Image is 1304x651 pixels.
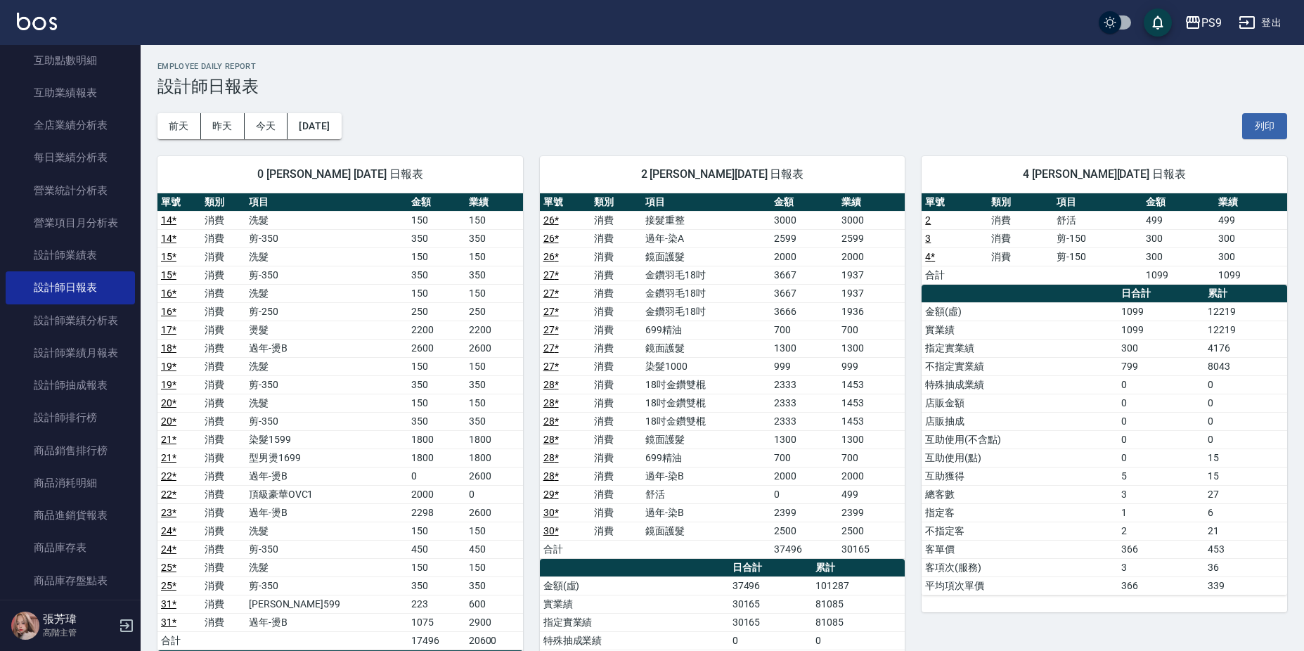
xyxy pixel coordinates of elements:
[245,394,408,412] td: 洗髮
[465,503,523,522] td: 2600
[245,467,408,485] td: 過年-燙B
[770,321,837,339] td: 700
[838,467,905,485] td: 2000
[1215,229,1287,247] td: 300
[1215,266,1287,284] td: 1099
[465,576,523,595] td: 350
[245,522,408,540] td: 洗髮
[922,558,1118,576] td: 客項次(服務)
[6,109,135,141] a: 全店業績分析表
[729,559,813,577] th: 日合計
[408,247,465,266] td: 150
[1204,540,1287,558] td: 453
[245,540,408,558] td: 剪-350
[201,558,245,576] td: 消費
[922,540,1118,558] td: 客單價
[642,284,770,302] td: 金鑽羽毛18吋
[6,467,135,499] a: 商品消耗明細
[642,266,770,284] td: 金鑽羽毛18吋
[838,449,905,467] td: 700
[465,211,523,229] td: 150
[1118,522,1204,540] td: 2
[6,337,135,369] a: 設計師業績月報表
[1118,375,1204,394] td: 0
[838,302,905,321] td: 1936
[988,229,1053,247] td: 消費
[465,375,523,394] td: 350
[922,394,1118,412] td: 店販金額
[6,369,135,401] a: 設計師抽成報表
[922,285,1287,595] table: a dense table
[770,193,837,212] th: 金額
[590,394,642,412] td: 消費
[201,540,245,558] td: 消費
[6,77,135,109] a: 互助業績報表
[922,449,1118,467] td: 互助使用(點)
[6,304,135,337] a: 設計師業績分析表
[245,613,408,631] td: 過年-燙B
[408,211,465,229] td: 150
[1204,558,1287,576] td: 36
[1215,193,1287,212] th: 業績
[245,321,408,339] td: 燙髮
[245,375,408,394] td: 剪-350
[642,375,770,394] td: 18吋金鑽雙棍
[6,499,135,531] a: 商品進銷貨報表
[838,284,905,302] td: 1937
[770,339,837,357] td: 1300
[201,284,245,302] td: 消費
[6,271,135,304] a: 設計師日報表
[1118,339,1204,357] td: 300
[1118,558,1204,576] td: 3
[1142,266,1215,284] td: 1099
[465,266,523,284] td: 350
[245,595,408,613] td: [PERSON_NAME]599
[729,613,813,631] td: 30165
[988,247,1053,266] td: 消費
[201,522,245,540] td: 消費
[838,357,905,375] td: 999
[408,485,465,503] td: 2000
[201,485,245,503] td: 消費
[590,449,642,467] td: 消費
[812,576,905,595] td: 101287
[408,449,465,467] td: 1800
[770,540,837,558] td: 37496
[770,394,837,412] td: 2333
[245,302,408,321] td: 剪-250
[838,540,905,558] td: 30165
[1204,375,1287,394] td: 0
[642,412,770,430] td: 18吋金鑽雙棍
[1118,321,1204,339] td: 1099
[201,302,245,321] td: 消費
[540,613,729,631] td: 指定實業績
[838,485,905,503] td: 499
[642,321,770,339] td: 699精油
[590,193,642,212] th: 類別
[465,193,523,212] th: 業績
[465,558,523,576] td: 150
[922,485,1118,503] td: 總客數
[465,284,523,302] td: 150
[6,239,135,271] a: 設計師業績表
[770,375,837,394] td: 2333
[465,247,523,266] td: 150
[245,193,408,212] th: 項目
[408,284,465,302] td: 150
[201,503,245,522] td: 消費
[642,357,770,375] td: 染髮1000
[157,77,1287,96] h3: 設計師日報表
[465,302,523,321] td: 250
[17,13,57,30] img: Logo
[157,62,1287,71] h2: Employee Daily Report
[1118,394,1204,412] td: 0
[201,375,245,394] td: 消費
[770,247,837,266] td: 2000
[245,266,408,284] td: 剪-350
[1242,113,1287,139] button: 列印
[1204,339,1287,357] td: 4176
[1118,449,1204,467] td: 0
[201,430,245,449] td: 消費
[1118,412,1204,430] td: 0
[729,576,813,595] td: 37496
